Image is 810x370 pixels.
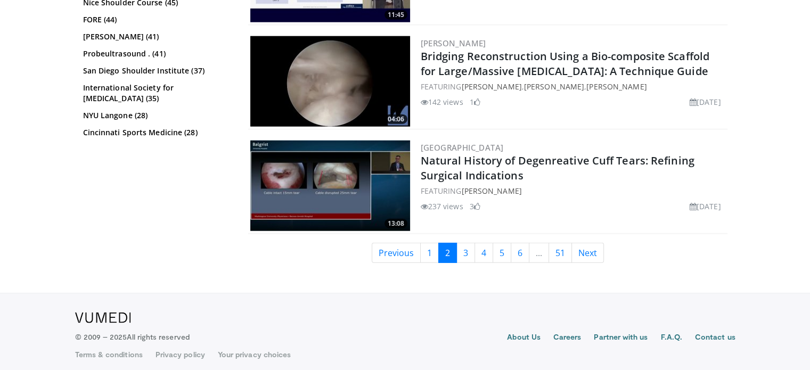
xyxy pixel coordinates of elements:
[248,243,727,263] nav: Search results pages
[420,243,439,263] a: 1
[660,332,682,344] a: F.A.Q.
[456,243,475,263] a: 3
[438,243,457,263] a: 2
[470,201,480,212] li: 3
[83,83,230,104] a: International Society for [MEDICAL_DATA] (35)
[571,243,604,263] a: Next
[75,349,143,360] a: Terms & conditions
[83,14,230,25] a: FORE (44)
[461,81,521,92] a: [PERSON_NAME]
[218,349,291,360] a: Your privacy choices
[75,313,131,323] img: VuMedi Logo
[250,141,410,231] a: 13:08
[461,186,521,196] a: [PERSON_NAME]
[384,219,407,228] span: 13:08
[690,96,721,108] li: [DATE]
[594,332,648,344] a: Partner with us
[421,81,725,92] div: FEATURING , ,
[493,243,511,263] a: 5
[549,243,572,263] a: 51
[83,48,230,59] a: Probeultrasound . (41)
[695,332,735,344] a: Contact us
[250,36,410,127] img: b306f004-4a65-4029-9e6b-5e027b31e5e4.300x170_q85_crop-smart_upscale.jpg
[474,243,493,263] a: 4
[421,49,709,78] a: Bridging Reconstruction Using a Bio-composite Scaffold for Large/Massive [MEDICAL_DATA]: A Techni...
[586,81,647,92] a: [PERSON_NAME]
[421,38,486,48] a: [PERSON_NAME]
[553,332,582,344] a: Careers
[156,349,205,360] a: Privacy policy
[507,332,541,344] a: About Us
[127,332,189,341] span: All rights reserved
[83,65,230,76] a: San Diego Shoulder Institute (37)
[75,332,190,342] p: © 2009 – 2025
[250,36,410,127] a: 04:06
[83,127,230,138] a: Cincinnati Sports Medicine (28)
[470,96,480,108] li: 1
[421,96,463,108] li: 142 views
[421,142,504,153] a: [GEOGRAPHIC_DATA]
[384,114,407,124] span: 04:06
[384,10,407,20] span: 11:45
[421,201,463,212] li: 237 views
[690,201,721,212] li: [DATE]
[524,81,584,92] a: [PERSON_NAME]
[421,185,725,196] div: FEATURING
[372,243,421,263] a: Previous
[421,153,694,183] a: Natural History of Degenreative Cuff Tears: Refining Surgical Indications
[83,31,230,42] a: [PERSON_NAME] (41)
[83,110,230,121] a: NYU Langone (28)
[511,243,529,263] a: 6
[250,141,410,231] img: 1fb5cec1-e4c2-42ff-8b84-14546eb1d633.300x170_q85_crop-smart_upscale.jpg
